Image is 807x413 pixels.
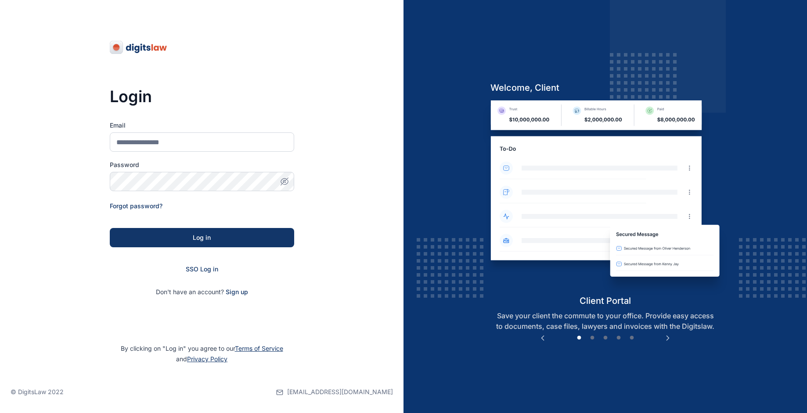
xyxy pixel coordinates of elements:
button: 4 [614,334,623,342]
div: Log in [124,233,280,242]
h5: client portal [483,295,727,307]
a: Sign up [226,288,248,296]
span: [EMAIL_ADDRESS][DOMAIN_NAME] [287,388,393,396]
button: 5 [627,334,636,342]
p: Don't have an account? [110,288,294,296]
h5: welcome, client [483,82,727,94]
button: 2 [588,334,597,342]
a: Privacy Policy [187,355,227,363]
p: Save your client the commute to your office. Provide easy access to documents, case files, lawyer... [483,310,727,331]
img: digitslaw-logo [110,40,168,54]
a: Forgot password? [110,202,162,210]
a: Terms of Service [235,345,283,352]
button: Log in [110,228,294,247]
a: [EMAIL_ADDRESS][DOMAIN_NAME] [276,371,393,413]
button: Next [663,334,672,342]
span: and [176,355,227,363]
a: SSO Log in [186,265,218,273]
p: © DigitsLaw 2022 [11,388,64,396]
span: Sign up [226,288,248,296]
img: client-portal [483,100,727,295]
button: 1 [575,334,584,342]
label: Email [110,121,294,130]
button: 3 [601,334,610,342]
button: Previous [538,334,547,342]
h3: Login [110,88,294,105]
p: By clicking on "Log in" you agree to our [11,343,393,364]
label: Password [110,160,294,169]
